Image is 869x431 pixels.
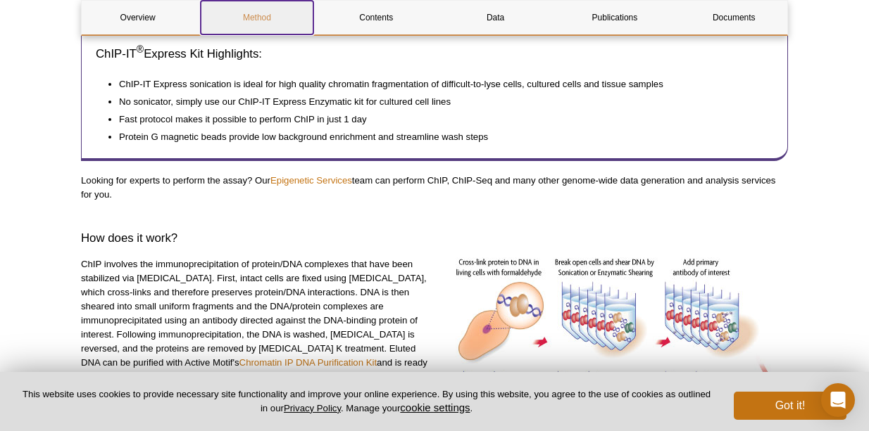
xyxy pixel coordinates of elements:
[81,230,788,247] h3: How does it work?
[96,46,773,63] h3: ChIP-IT Express Kit Highlights:
[81,174,788,202] p: Looking for experts to perform the assay? Our team can perform ChIP, ChIP-Seq and many other geno...
[119,109,759,127] li: Fast protocol makes it possible to perform ChIP in just 1 day
[119,127,759,144] li: Protein G magnetic beads provide low background enrichment and streamline wash steps
[558,1,670,34] a: Publications
[119,91,759,109] li: No sonicator, simply use our ChIP-IT Express Enzymatic kit for cultured cell lines
[270,175,352,186] a: Epigenetic Services
[82,1,194,34] a: Overview
[400,401,470,413] button: cookie settings
[239,357,377,368] a: Chromatin IP DNA Purification Kit
[734,392,846,420] button: Got it!
[23,388,711,415] p: This website uses cookies to provide necessary site functionality and improve your online experie...
[320,1,432,34] a: Contents
[119,73,759,91] li: ChIP-IT Express sonication is ideal for high quality chromatin fragmentation of difficult-to-lyse...
[678,1,790,34] a: Documents
[821,383,855,417] div: Open Intercom Messenger
[284,403,341,413] a: Privacy Policy
[81,257,430,384] p: ChIP involves the immunoprecipitation of protein/DNA complexes that have been stabilized via [MED...
[439,1,551,34] a: Data
[201,1,313,34] a: Method
[137,44,144,55] sup: ®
